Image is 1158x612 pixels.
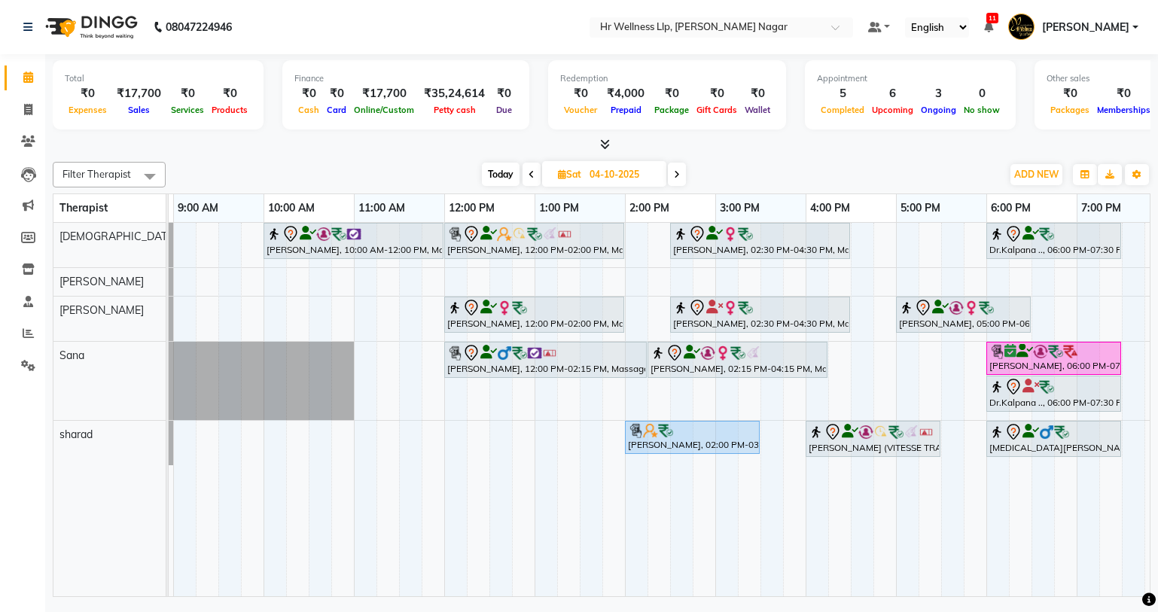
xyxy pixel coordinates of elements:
[445,197,498,219] a: 12:00 PM
[1010,164,1062,185] button: ADD NEW
[62,168,131,180] span: Filter Therapist
[1008,14,1035,40] img: Hambirrao Mulik
[323,85,350,102] div: ₹0
[960,85,1004,102] div: 0
[59,275,144,288] span: [PERSON_NAME]
[693,85,741,102] div: ₹0
[174,197,222,219] a: 9:00 AM
[807,423,939,455] div: [PERSON_NAME] (VITESSE TRAVELS) GSTIN - 27ABBPB3085C1Z8, 04:00 PM-05:30 PM, Massage 60 Min
[917,105,960,115] span: Ongoing
[601,85,651,102] div: ₹4,000
[59,349,84,362] span: Sana
[988,344,1120,373] div: [PERSON_NAME], 06:00 PM-07:30 PM, Massage 60 Min
[65,72,251,85] div: Total
[38,6,142,48] img: logo
[492,105,516,115] span: Due
[741,105,774,115] span: Wallet
[111,85,167,102] div: ₹17,700
[560,85,601,102] div: ₹0
[554,169,585,180] span: Sat
[59,201,108,215] span: Therapist
[418,85,491,102] div: ₹35,24,614
[65,85,111,102] div: ₹0
[430,105,480,115] span: Petty cash
[1077,197,1125,219] a: 7:00 PM
[294,72,517,85] div: Finance
[741,85,774,102] div: ₹0
[65,105,111,115] span: Expenses
[323,105,350,115] span: Card
[59,428,93,441] span: sharad
[651,105,693,115] span: Package
[1047,105,1093,115] span: Packages
[817,85,868,102] div: 5
[446,225,623,257] div: [PERSON_NAME], 12:00 PM-02:00 PM, Massage 90 Min
[560,105,601,115] span: Voucher
[651,85,693,102] div: ₹0
[868,105,917,115] span: Upcoming
[1093,85,1154,102] div: ₹0
[167,105,208,115] span: Services
[806,197,854,219] a: 4:00 PM
[208,105,251,115] span: Products
[1093,105,1154,115] span: Memberships
[960,105,1004,115] span: No show
[988,423,1120,455] div: [MEDICAL_DATA][PERSON_NAME], 06:00 PM-07:30 PM, Massage 60 Min
[897,197,944,219] a: 5:00 PM
[649,344,826,376] div: [PERSON_NAME], 02:15 PM-04:15 PM, Massage 90 Min
[817,72,1004,85] div: Appointment
[716,197,763,219] a: 3:00 PM
[672,299,849,330] div: [PERSON_NAME], 02:30 PM-04:30 PM, Massage 90 Min
[917,85,960,102] div: 3
[355,197,409,219] a: 11:00 AM
[585,163,660,186] input: 2025-10-04
[897,299,1029,330] div: [PERSON_NAME], 05:00 PM-06:30 PM, Massage 60 Min
[607,105,645,115] span: Prepaid
[446,344,645,376] div: [PERSON_NAME], 12:00 PM-02:15 PM, Massage 60 Min
[1047,85,1093,102] div: ₹0
[446,299,623,330] div: [PERSON_NAME], 12:00 PM-02:00 PM, Massage 90 Min
[693,105,741,115] span: Gift Cards
[294,105,323,115] span: Cash
[988,225,1120,257] div: Dr.Kalpana .., 06:00 PM-07:30 PM, Massage 60 Min
[672,225,849,257] div: [PERSON_NAME], 02:30 PM-04:30 PM, Massage 90 Min
[535,197,583,219] a: 1:00 PM
[491,85,517,102] div: ₹0
[560,72,774,85] div: Redemption
[208,85,251,102] div: ₹0
[1014,169,1059,180] span: ADD NEW
[294,85,323,102] div: ₹0
[59,230,177,243] span: [DEMOGRAPHIC_DATA]
[984,20,993,34] a: 11
[166,6,232,48] b: 08047224946
[817,105,868,115] span: Completed
[1042,20,1129,35] span: [PERSON_NAME]
[350,85,418,102] div: ₹17,700
[265,225,442,257] div: [PERSON_NAME], 10:00 AM-12:00 PM, Massage 90 Min
[124,105,154,115] span: Sales
[987,197,1035,219] a: 6:00 PM
[167,85,208,102] div: ₹0
[626,197,673,219] a: 2:00 PM
[986,13,998,23] span: 11
[350,105,418,115] span: Online/Custom
[626,423,758,452] div: [PERSON_NAME], 02:00 PM-03:30 PM, Swedish Massage 60 Min
[988,378,1120,410] div: Dr.Kalpana .., 06:00 PM-07:30 PM, Massage 60 Min
[482,163,520,186] span: Today
[59,303,144,317] span: [PERSON_NAME]
[868,85,917,102] div: 6
[264,197,318,219] a: 10:00 AM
